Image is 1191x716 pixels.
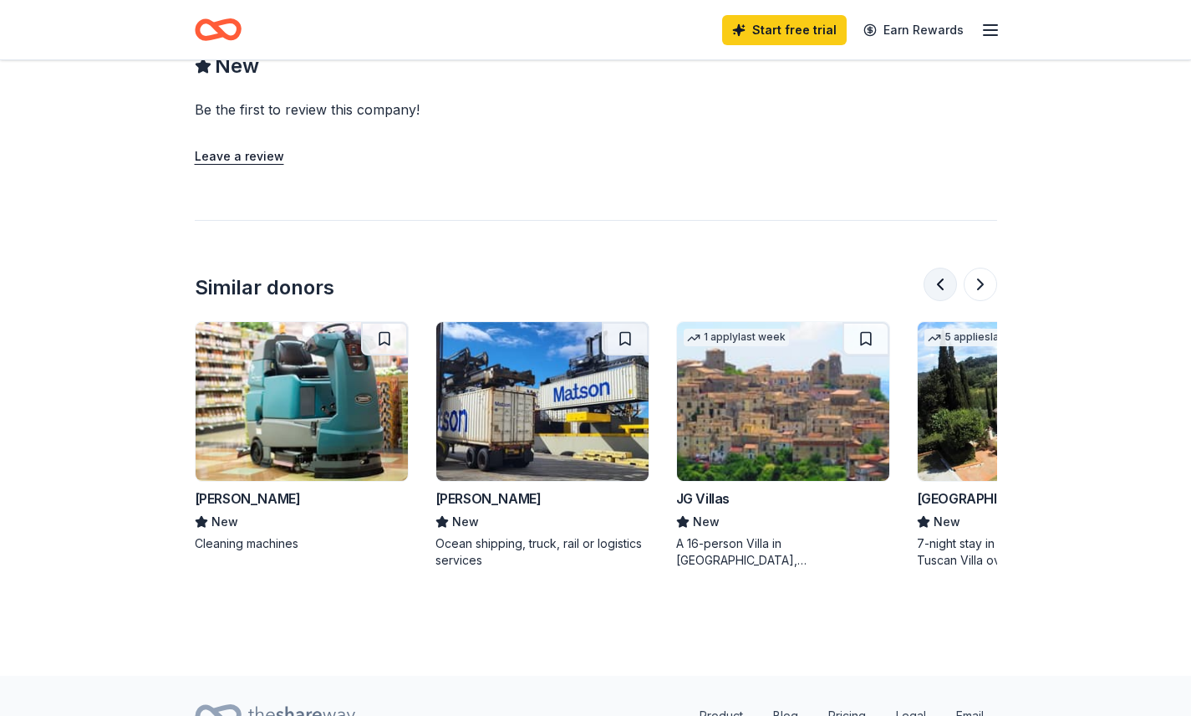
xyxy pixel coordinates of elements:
a: Image for Villa Sogni D’Oro5 applieslast week[GEOGRAPHIC_DATA] D’OroNew7-night stay in a luxuriou... [917,321,1131,569]
div: [PERSON_NAME] [435,488,542,509]
span: New [211,512,238,532]
div: [PERSON_NAME] [195,488,301,509]
span: New [215,53,259,79]
span: New [934,512,960,532]
img: Image for Matson [436,322,649,481]
a: Start free trial [722,15,847,45]
div: [GEOGRAPHIC_DATA] D’Oro [917,488,1093,509]
div: 7-night stay in a luxurious 3-bedroom Tuscan Villa overlooking a vineyard and the ancient walled ... [917,535,1131,569]
button: Leave a review [195,146,284,166]
img: Image for JG Villas [677,322,889,481]
div: Be the first to review this company! [195,100,623,120]
div: Ocean shipping, truck, rail or logistics services [435,535,649,569]
div: A 16-person Villa in [GEOGRAPHIC_DATA], [GEOGRAPHIC_DATA], [GEOGRAPHIC_DATA] for 7days/6nights (R... [676,535,890,569]
span: New [452,512,479,532]
a: Image for Matson[PERSON_NAME]NewOcean shipping, truck, rail or logistics services [435,321,649,569]
a: Earn Rewards [853,15,974,45]
a: Image for JG Villas1 applylast weekJG VillasNewA 16-person Villa in [GEOGRAPHIC_DATA], [GEOGRAPHI... [676,321,890,569]
div: 5 applies last week [924,329,1041,346]
a: Home [195,10,242,49]
div: 1 apply last week [684,329,789,346]
div: Similar donors [195,274,334,301]
a: Image for Tennant[PERSON_NAME]NewCleaning machines [195,321,409,552]
span: New [693,512,720,532]
div: JG Villas [676,488,730,509]
div: Cleaning machines [195,535,409,552]
img: Image for Villa Sogni D’Oro [918,322,1130,481]
img: Image for Tennant [196,322,408,481]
